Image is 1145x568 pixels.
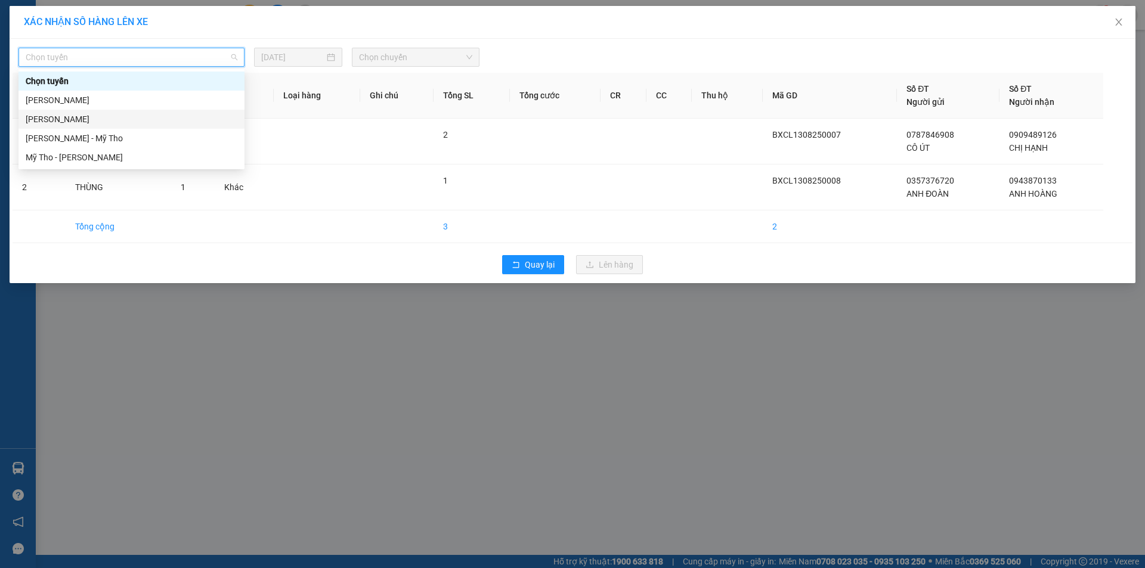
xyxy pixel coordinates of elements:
[26,75,237,88] div: Chọn tuyến
[114,37,235,51] div: ANH HOÀNG
[18,91,245,110] div: Cao Lãnh - Hồ Chí Minh
[10,76,27,89] span: DĐ:
[274,73,361,119] th: Loại hàng
[10,53,106,70] div: 0357376720
[18,110,245,129] div: Hồ Chí Minh - Cao Lãnh
[772,130,841,139] span: BXCL1308250007
[114,10,235,37] div: [GEOGRAPHIC_DATA]
[181,182,185,192] span: 1
[1009,143,1048,153] span: CHỊ HẠNH
[114,10,143,23] span: Nhận:
[1114,17,1124,27] span: close
[576,255,643,274] button: uploadLên hàng
[1009,189,1057,198] span: ANH HOÀNG
[906,97,945,107] span: Người gửi
[1009,130,1057,139] span: 0909489126
[10,70,82,111] span: TRÁI XOÀI MX
[13,119,66,164] td: 1
[646,73,692,119] th: CC
[24,16,148,27] span: XÁC NHẬN SỐ HÀNG LÊN XE
[66,210,171,243] td: Tổng cộng
[434,210,509,243] td: 3
[502,255,564,274] button: rollbackQuay lại
[434,73,509,119] th: Tổng SL
[601,73,646,119] th: CR
[763,210,898,243] td: 2
[18,72,245,91] div: Chọn tuyến
[359,48,472,66] span: Chọn chuyến
[906,130,954,139] span: 0787846908
[510,73,601,119] th: Tổng cước
[13,73,66,119] th: STT
[18,148,245,167] div: Mỹ Tho - Cao Lãnh
[512,260,520,270] span: rollback
[692,73,762,119] th: Thu hộ
[906,176,954,185] span: 0357376720
[1102,6,1135,39] button: Close
[1009,176,1057,185] span: 0943870133
[18,129,245,148] div: Cao Lãnh - Mỹ Tho
[772,176,841,185] span: BXCL1308250008
[1009,84,1032,94] span: Số ĐT
[906,143,930,153] span: CÔ ÚT
[906,189,949,198] span: ANH ĐOÀN
[763,73,898,119] th: Mã GD
[261,51,324,64] input: 13/08/2025
[1009,97,1054,107] span: Người nhận
[10,39,106,53] div: ANH ĐOÀN
[26,94,237,107] div: [PERSON_NAME]
[13,164,66,210] td: 2
[26,113,237,126] div: [PERSON_NAME]
[114,51,235,68] div: 0943870133
[215,164,273,210] td: Khác
[26,132,237,145] div: [PERSON_NAME] - Mỹ Tho
[443,130,448,139] span: 2
[360,73,434,119] th: Ghi chú
[525,258,555,271] span: Quay lại
[66,164,171,210] td: THÙNG
[26,48,237,66] span: Chọn tuyến
[10,10,106,39] div: BX [PERSON_NAME]
[26,151,237,164] div: Mỹ Tho - [PERSON_NAME]
[10,11,29,24] span: Gửi:
[906,84,929,94] span: Số ĐT
[443,176,448,185] span: 1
